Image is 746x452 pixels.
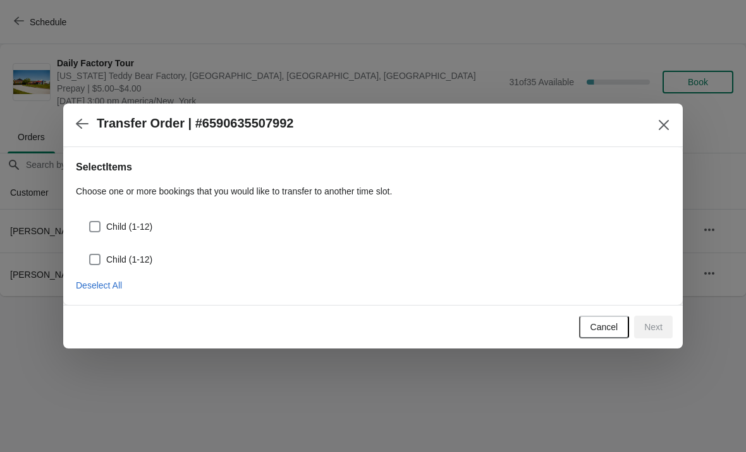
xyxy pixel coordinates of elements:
[106,220,152,233] span: Child (1-12)
[97,116,293,131] h2: Transfer Order | #6590635507992
[590,322,618,332] span: Cancel
[579,316,630,338] button: Cancel
[71,274,127,297] button: Deselect All
[106,253,152,266] span: Child (1-12)
[652,114,675,136] button: Close
[76,160,670,175] h2: Select Items
[76,185,670,198] p: Choose one or more bookings that you would like to transfer to another time slot.
[76,280,122,290] span: Deselect All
